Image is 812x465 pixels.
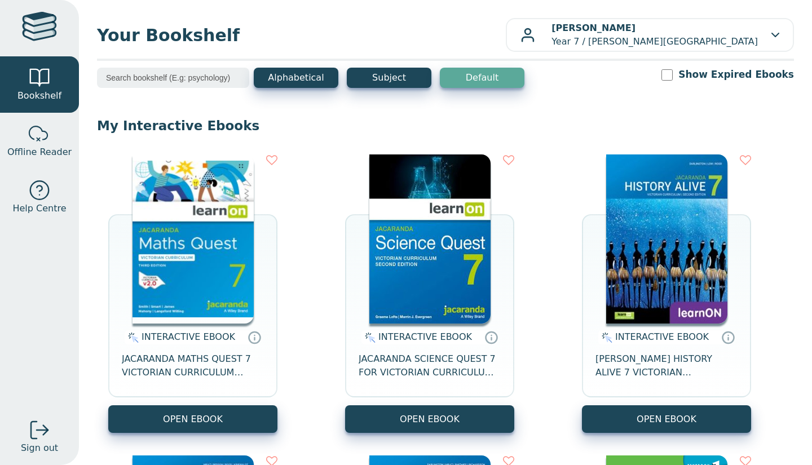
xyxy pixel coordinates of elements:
span: Offline Reader [7,145,72,159]
span: JACARANDA SCIENCE QUEST 7 FOR VICTORIAN CURRICULUM LEARNON 2E EBOOK [359,352,501,379]
span: Your Bookshelf [97,23,506,48]
button: OPEN EBOOK [582,405,751,433]
span: INTERACTIVE EBOOK [142,331,235,342]
span: Bookshelf [17,89,61,103]
p: Year 7 / [PERSON_NAME][GEOGRAPHIC_DATA] [551,21,758,48]
p: My Interactive Ebooks [97,117,794,134]
span: INTERACTIVE EBOOK [615,331,709,342]
img: interactive.svg [125,331,139,344]
button: Subject [347,68,431,88]
span: [PERSON_NAME] HISTORY ALIVE 7 VICTORIAN CURRICULUM LEARNON EBOOK 2E [595,352,738,379]
img: interactive.svg [361,331,376,344]
button: OPEN EBOOK [345,405,514,433]
button: [PERSON_NAME]Year 7 / [PERSON_NAME][GEOGRAPHIC_DATA] [506,18,794,52]
span: JACARANDA MATHS QUEST 7 VICTORIAN CURRICULUM LEARNON EBOOK 3E [122,352,264,379]
a: Interactive eBooks are accessed online via the publisher’s portal. They contain interactive resou... [248,330,261,344]
input: Search bookshelf (E.g: psychology) [97,68,249,88]
span: INTERACTIVE EBOOK [378,331,472,342]
button: Alphabetical [254,68,338,88]
button: Default [440,68,524,88]
b: [PERSON_NAME] [551,23,636,33]
span: Sign out [21,441,58,455]
img: d4781fba-7f91-e911-a97e-0272d098c78b.jpg [606,154,727,324]
a: Interactive eBooks are accessed online via the publisher’s portal. They contain interactive resou... [721,330,735,344]
a: Interactive eBooks are accessed online via the publisher’s portal. They contain interactive resou... [484,330,498,344]
span: Help Centre [12,202,66,215]
img: interactive.svg [598,331,612,344]
label: Show Expired Ebooks [678,68,794,82]
img: 329c5ec2-5188-ea11-a992-0272d098c78b.jpg [369,154,491,324]
button: OPEN EBOOK [108,405,277,433]
img: b87b3e28-4171-4aeb-a345-7fa4fe4e6e25.jpg [133,154,254,324]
